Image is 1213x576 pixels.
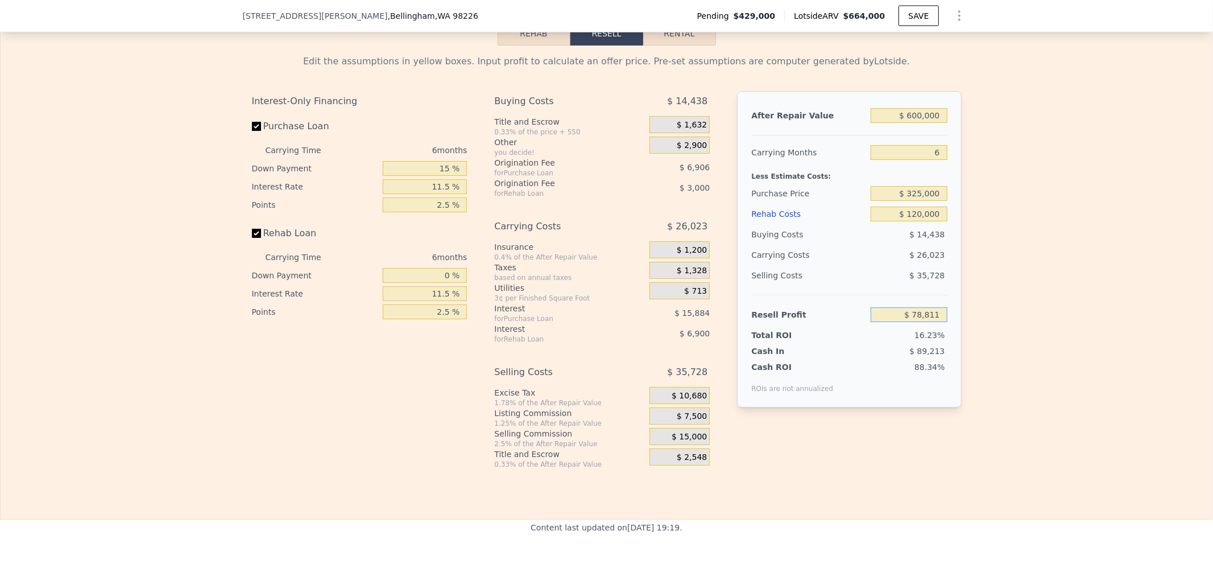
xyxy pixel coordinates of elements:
div: you decide! [494,148,645,157]
span: $ 7,500 [677,412,707,422]
div: based on annual taxes [494,273,645,282]
div: Carrying Time [266,141,340,159]
div: Selling Costs [751,265,866,286]
span: $ 1,632 [677,120,707,130]
div: Cash In [751,345,822,357]
div: Origination Fee [494,178,621,189]
div: Cash ROI [751,361,833,373]
div: 6 months [344,141,467,159]
div: Carrying Costs [751,245,822,265]
div: Title and Escrow [494,116,645,127]
div: Utilities [494,282,645,294]
div: for Purchase Loan [494,168,621,178]
div: Carrying Months [751,142,866,163]
div: 1.78% of the After Repair Value [494,398,645,408]
span: Lotside ARV [794,10,843,22]
div: Purchase Price [751,183,866,204]
div: Total ROI [751,330,822,341]
input: Purchase Loan [252,122,261,131]
button: Show Options [948,5,971,27]
label: Purchase Loan [252,116,379,137]
span: $ 6,906 [680,163,710,172]
div: Interest Rate [252,178,379,196]
div: Origination Fee [494,157,621,168]
div: Interest-Only Financing [252,91,467,112]
button: Rental [643,22,716,46]
span: $ 26,023 [909,250,945,260]
div: Down Payment [252,266,379,285]
span: $ 6,900 [680,329,710,338]
span: $ 15,884 [674,308,710,318]
div: 0.33% of the price + 550 [494,127,645,137]
div: Less Estimate Costs: [751,163,947,183]
div: After Repair Value [751,105,866,126]
div: Buying Costs [751,224,866,245]
div: Title and Escrow [494,449,645,460]
div: Rehab Costs [751,204,866,224]
div: 2.5% of the After Repair Value [494,439,645,449]
div: for Rehab Loan [494,189,621,198]
div: 6 months [344,248,467,266]
div: Excise Tax [494,387,645,398]
div: Selling Commission [494,428,645,439]
input: Rehab Loan [252,229,261,238]
span: , WA 98226 [435,11,478,20]
div: Interest Rate [252,285,379,303]
span: $ 89,213 [909,347,945,356]
span: $ 15,000 [672,432,707,442]
div: Buying Costs [494,91,621,112]
span: Pending [697,10,734,22]
div: Other [494,137,645,148]
span: 16.23% [914,331,945,340]
div: 0.33% of the After Repair Value [494,460,645,469]
div: Interest [494,303,621,314]
div: Listing Commission [494,408,645,419]
span: $ 3,000 [680,183,710,192]
div: Points [252,303,379,321]
div: Edit the assumptions in yellow boxes. Input profit to calculate an offer price. Pre-set assumptio... [252,55,962,68]
div: Carrying Time [266,248,340,266]
div: ROIs are not annualized [751,373,833,393]
span: , Bellingham [388,10,478,22]
div: Selling Costs [494,362,621,382]
div: for Rehab Loan [494,335,621,344]
span: [STREET_ADDRESS][PERSON_NAME] [243,10,388,22]
span: $ 2,548 [677,452,707,463]
div: 3¢ per Finished Square Foot [494,294,645,303]
div: Taxes [494,262,645,273]
span: $ 35,728 [909,271,945,280]
span: $ 35,728 [667,362,707,382]
span: $429,000 [734,10,776,22]
div: Insurance [494,241,645,253]
button: Resell [570,22,643,46]
div: Resell Profit [751,305,866,325]
span: $ 26,023 [667,216,707,237]
div: Carrying Costs [494,216,621,237]
span: $ 1,328 [677,266,707,276]
span: 88.34% [914,363,945,372]
span: $ 14,438 [909,230,945,239]
span: $ 1,200 [677,245,707,256]
div: Down Payment [252,159,379,178]
span: $664,000 [843,11,885,20]
span: $ 2,900 [677,141,707,151]
span: $ 10,680 [672,391,707,401]
label: Rehab Loan [252,223,379,244]
div: for Purchase Loan [494,314,621,323]
div: 1.25% of the After Repair Value [494,419,645,428]
div: Points [252,196,379,214]
div: 0.4% of the After Repair Value [494,253,645,262]
div: Interest [494,323,621,335]
span: $ 713 [684,286,707,297]
span: $ 14,438 [667,91,707,112]
button: SAVE [899,6,938,26]
button: Rehab [498,22,570,46]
